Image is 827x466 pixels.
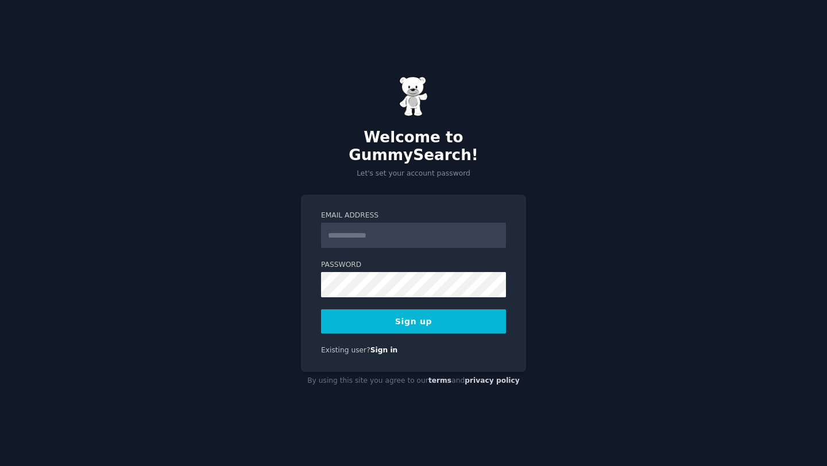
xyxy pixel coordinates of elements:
a: terms [428,376,451,385]
p: Let's set your account password [301,169,526,179]
label: Password [321,260,506,270]
img: Gummy Bear [399,76,428,116]
button: Sign up [321,309,506,333]
h2: Welcome to GummySearch! [301,129,526,165]
a: Sign in [370,346,398,354]
span: Existing user? [321,346,370,354]
div: By using this site you agree to our and [301,372,526,390]
label: Email Address [321,211,506,221]
a: privacy policy [465,376,520,385]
